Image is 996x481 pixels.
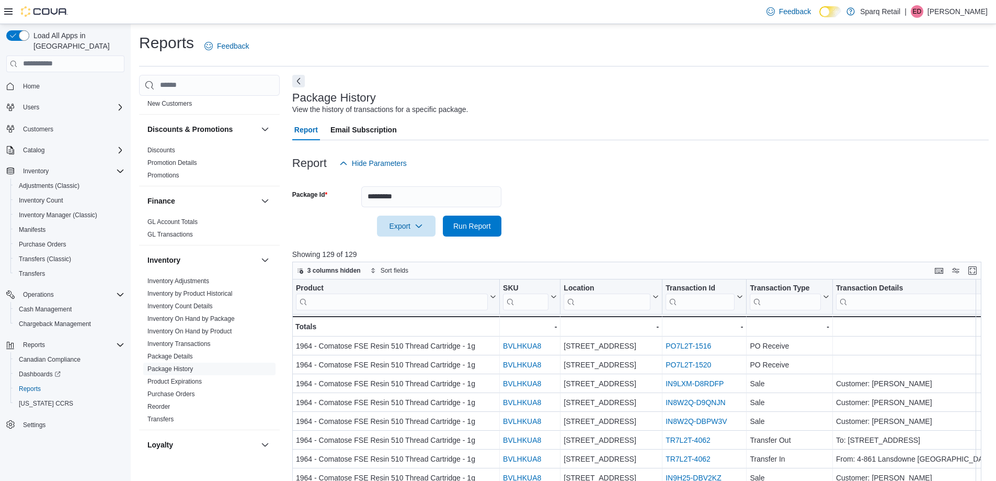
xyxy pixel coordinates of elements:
[15,318,124,330] span: Chargeback Management
[750,396,829,409] div: Sale
[19,305,72,314] span: Cash Management
[564,396,659,409] div: [STREET_ADDRESS]
[666,320,743,333] div: -
[933,264,945,277] button: Keyboard shortcuts
[750,377,829,390] div: Sale
[750,434,829,446] div: Transfer Out
[762,1,815,22] a: Feedback
[19,355,81,364] span: Canadian Compliance
[2,100,129,115] button: Users
[19,339,49,351] button: Reports
[779,6,811,17] span: Feedback
[928,5,988,18] p: [PERSON_NAME]
[905,5,907,18] p: |
[750,415,829,428] div: Sale
[19,101,124,114] span: Users
[296,415,496,428] div: 1964 - Comatose FSE Resin 510 Thread Cartridge - 1g
[503,284,548,294] div: SKU
[666,284,735,294] div: Transaction Id
[15,397,124,410] span: Washington CCRS
[2,417,129,432] button: Settings
[2,79,129,94] button: Home
[296,396,496,409] div: 1964 - Comatose FSE Resin 510 Thread Cartridge - 1g
[296,453,496,465] div: 1964 - Comatose FSE Resin 510 Thread Cartridge - 1g
[15,209,124,221] span: Inventory Manager (Classic)
[19,385,41,393] span: Reports
[19,270,45,278] span: Transfers
[564,284,650,310] div: Location
[503,342,541,350] a: BVLHKUA8
[292,191,327,199] label: Package Id
[15,397,77,410] a: [US_STATE] CCRS
[147,353,193,360] a: Package Details
[15,368,124,381] span: Dashboards
[19,288,58,301] button: Operations
[29,30,124,51] span: Load All Apps in [GEOGRAPHIC_DATA]
[19,226,45,234] span: Manifests
[15,223,124,236] span: Manifests
[147,290,233,297] a: Inventory by Product Historical
[15,303,76,316] a: Cash Management
[19,101,43,114] button: Users
[147,196,175,206] h3: Finance
[147,196,257,206] button: Finance
[383,216,429,237] span: Export
[10,252,129,266] button: Transfers (Classic)
[296,377,496,390] div: 1964 - Comatose FSE Resin 510 Thread Cartridge - 1g
[750,453,829,465] div: Transfer In
[139,216,280,245] div: Finance
[564,434,659,446] div: [STREET_ADDRESS]
[15,318,95,330] a: Chargeback Management
[666,398,725,407] a: IN8W2Q-D9QNJN
[19,165,124,177] span: Inventory
[19,144,124,156] span: Catalog
[10,382,129,396] button: Reports
[15,267,49,280] a: Transfers
[147,231,193,238] a: GL Transactions
[19,288,124,301] span: Operations
[666,455,711,463] a: TR7L2T-4062
[503,284,557,310] button: SKU
[296,434,496,446] div: 1964 - Comatose FSE Resin 510 Thread Cartridge - 1g
[666,436,711,444] a: TR7L2T-4062
[292,104,468,115] div: View the history of transactions for a specific package.
[366,264,413,277] button: Sort fields
[259,195,271,207] button: Finance
[666,417,727,426] a: IN8W2Q-DBPW3V
[19,339,124,351] span: Reports
[503,455,541,463] a: BVLHKUA8
[292,157,327,170] h3: Report
[147,416,174,423] a: Transfers
[217,41,249,51] span: Feedback
[147,171,179,180] span: Promotions
[750,320,829,333] div: -
[147,159,197,167] span: Promotion Details
[10,302,129,317] button: Cash Management
[296,284,488,310] div: Product
[2,164,129,178] button: Inventory
[147,147,175,154] a: Discounts
[15,368,65,381] a: Dashboards
[2,143,129,158] button: Catalog
[381,266,408,275] span: Sort fields
[503,320,557,333] div: -
[292,92,376,104] h3: Package History
[564,284,659,310] button: Location
[19,80,44,93] a: Home
[147,365,193,373] a: Package History
[293,264,365,277] button: 3 columns hidden
[259,439,271,451] button: Loyalty
[147,377,202,386] span: Product Expirations
[147,255,257,265] button: Inventory
[564,415,659,428] div: [STREET_ADDRESS]
[23,290,54,299] span: Operations
[15,253,124,265] span: Transfers (Classic)
[147,230,193,239] span: GL Transactions
[147,124,257,135] button: Discounts & Promotions
[147,99,192,108] span: New Customers
[23,82,40,91] span: Home
[147,277,209,285] a: Inventory Adjustments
